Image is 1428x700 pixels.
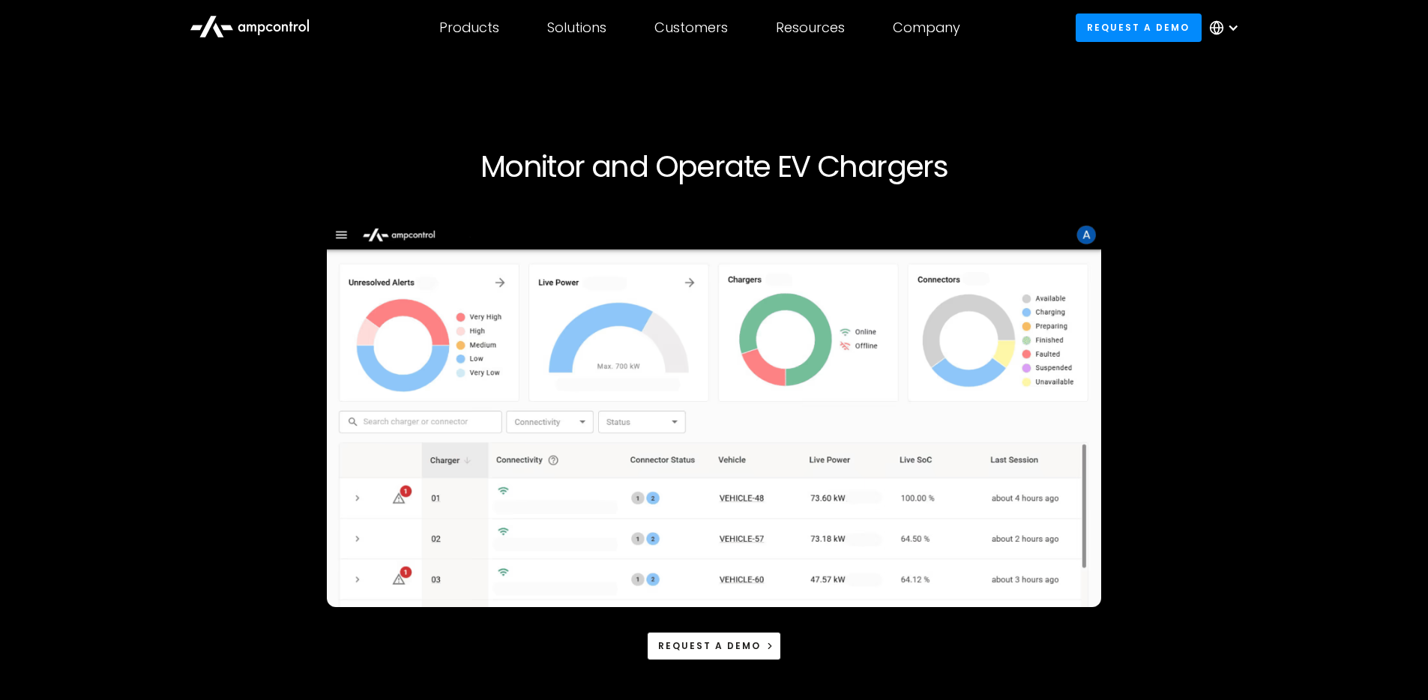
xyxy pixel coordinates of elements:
[893,19,960,36] div: Company
[776,19,845,36] div: Resources
[259,148,1170,184] h1: Monitor and Operate EV Chargers
[647,632,782,660] a: Request a demo
[654,19,728,36] div: Customers
[439,19,499,36] div: Products
[547,19,606,36] div: Solutions
[1076,13,1202,41] a: Request a demo
[327,220,1102,607] img: Ampcontrol Open Charge Point Protocol OCPP Server for EV Fleet Charging
[658,639,761,653] div: Request a demo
